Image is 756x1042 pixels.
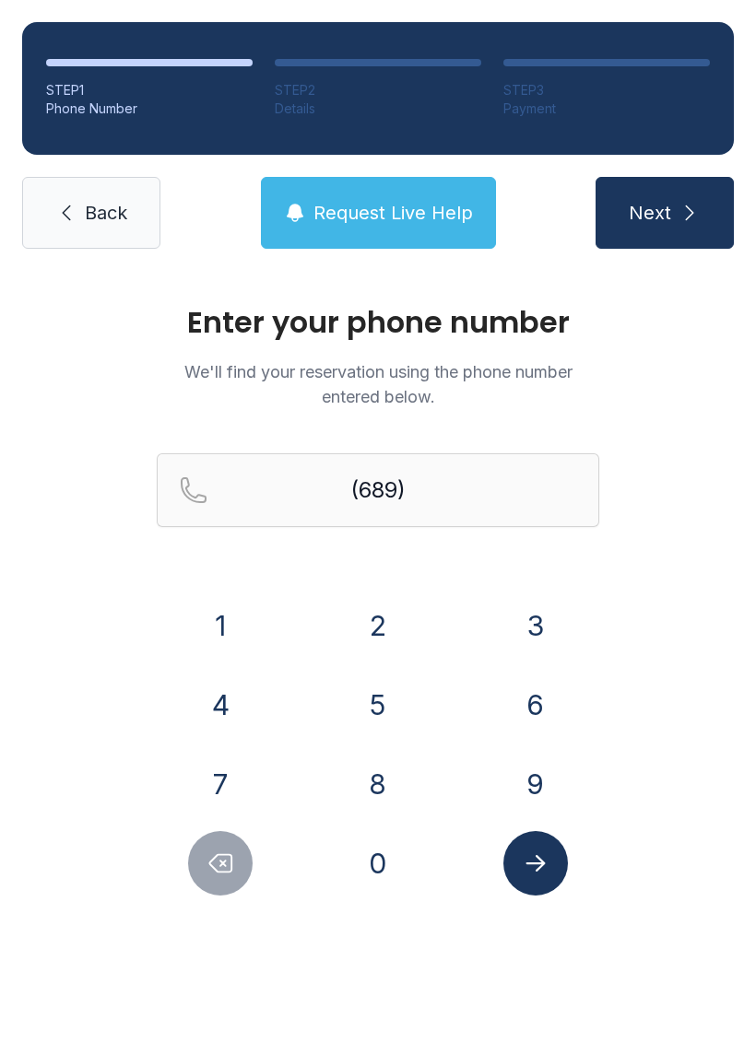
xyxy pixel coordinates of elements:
button: 6 [503,673,568,737]
p: We'll find your reservation using the phone number entered below. [157,359,599,409]
div: STEP 1 [46,81,253,100]
span: Back [85,200,127,226]
button: 7 [188,752,253,816]
button: 4 [188,673,253,737]
span: Next [629,200,671,226]
button: 2 [346,593,410,658]
button: 8 [346,752,410,816]
button: 5 [346,673,410,737]
button: Delete number [188,831,253,896]
div: STEP 3 [503,81,710,100]
button: 9 [503,752,568,816]
h1: Enter your phone number [157,308,599,337]
div: Payment [503,100,710,118]
button: 0 [346,831,410,896]
button: 1 [188,593,253,658]
button: 3 [503,593,568,658]
div: Details [275,100,481,118]
span: Request Live Help [313,200,473,226]
button: Submit lookup form [503,831,568,896]
div: Phone Number [46,100,253,118]
input: Reservation phone number [157,453,599,527]
div: STEP 2 [275,81,481,100]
